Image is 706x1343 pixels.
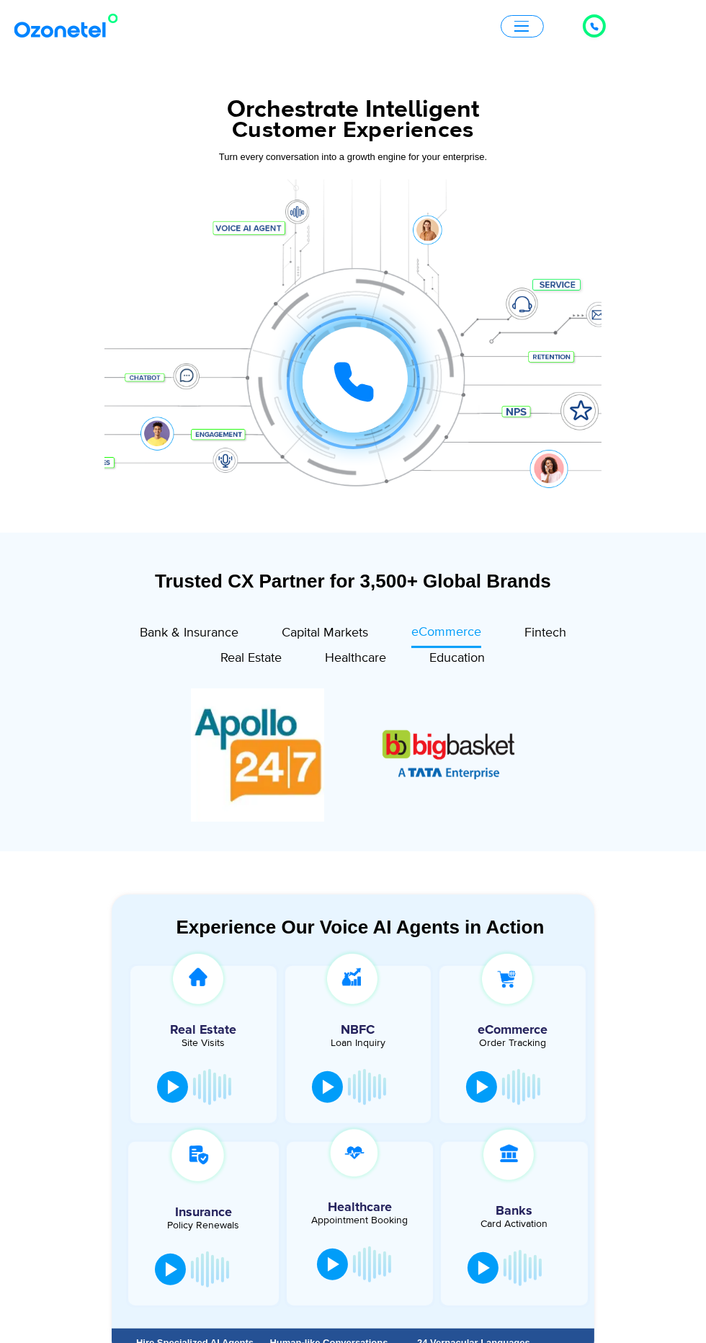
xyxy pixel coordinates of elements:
a: Bank & Insurance [140,623,238,648]
div: Card Activation [448,1219,581,1229]
h5: eCommerce [447,1024,578,1037]
div: Turn every conversation into a growth engine for your enterprise. [104,149,602,165]
span: eCommerce [411,624,481,640]
span: Capital Markets [282,625,368,641]
span: Healthcare [326,650,387,666]
a: Real Estate [221,648,282,673]
a: Healthcare [326,648,387,673]
a: eCommerce [411,623,481,648]
h5: Banks [448,1205,581,1218]
div: Appointment Booking [298,1215,423,1225]
span: Bank & Insurance [140,625,238,641]
div: Policy Renewals [135,1220,272,1231]
span: Fintech [524,625,566,641]
a: Education [430,648,486,673]
h5: Insurance [135,1206,272,1219]
span: Real Estate [221,650,282,666]
div: Order Tracking [447,1038,578,1048]
div: Site Visits [138,1038,269,1048]
div: Image Carousel [191,688,515,822]
h5: Real Estate [138,1024,269,1037]
div: Loan Inquiry [292,1038,424,1048]
div: Experience Our Voice AI Agents in Action [126,916,594,939]
span: Education [430,650,486,666]
h5: Healthcare [298,1201,423,1214]
div: Orchestrate Intelligent [104,97,602,122]
div: Trusted CX Partner for 3,500+ Global Brands [112,569,594,594]
div: Customer Experiences [104,113,602,148]
h5: NBFC [292,1024,424,1037]
a: Fintech [524,623,566,648]
a: Capital Markets [282,623,368,648]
